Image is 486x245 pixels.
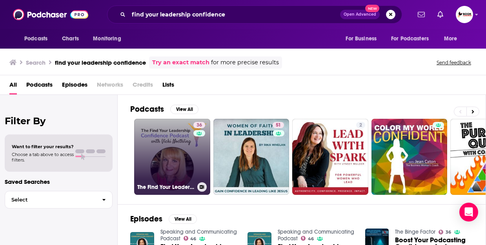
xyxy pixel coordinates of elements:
a: EpisodesView All [130,214,197,224]
a: 36The Find Your Leadership Confidence Podcast with [PERSON_NAME] [134,119,210,195]
a: Speaking and Communicating Podcast [160,229,237,242]
button: Show profile menu [456,6,473,23]
button: View All [170,105,198,114]
span: 51 [276,122,281,129]
a: Speaking and Communicating Podcast [278,229,354,242]
a: 2 [356,122,365,128]
span: New [365,5,379,12]
a: Lists [162,78,174,94]
div: Open Intercom Messenger [459,203,478,221]
span: Want to filter your results? [12,144,74,149]
span: 2 [359,122,362,129]
a: Episodes [62,78,87,94]
button: Open AdvancedNew [340,10,380,19]
span: 46 [190,237,196,241]
button: open menu [386,31,440,46]
span: More [444,33,457,44]
p: Saved Searches [5,178,113,185]
span: For Podcasters [391,33,429,44]
span: Charts [62,33,79,44]
h3: Search [26,59,46,66]
span: 46 [308,237,314,241]
button: open menu [340,31,386,46]
a: Try an exact match [152,58,209,67]
img: Podchaser - Follow, Share and Rate Podcasts [13,7,88,22]
button: View All [169,214,197,224]
a: 46 [301,236,314,241]
a: 36 [439,230,451,234]
a: 2 [292,119,368,195]
button: open menu [87,31,131,46]
h3: The Find Your Leadership Confidence Podcast with [PERSON_NAME] [137,184,194,191]
span: Select [5,197,96,202]
h2: Episodes [130,214,162,224]
span: 36 [446,230,451,234]
a: All [9,78,17,94]
div: Search podcasts, credits, & more... [107,5,402,24]
a: Podcasts [26,78,53,94]
span: Credits [133,78,153,94]
span: 36 [197,122,202,129]
button: open menu [19,31,58,46]
h3: find your leadership confidence [55,59,146,66]
span: Networks [97,78,123,94]
span: Logged in as BookLaunchers [456,6,473,23]
a: PodcastsView All [130,104,198,114]
a: 46 [184,236,197,241]
span: For Business [346,33,377,44]
a: 51 [213,119,289,195]
input: Search podcasts, credits, & more... [129,8,340,21]
a: The Binge Factor [395,229,435,235]
button: open menu [439,31,467,46]
a: Show notifications dropdown [434,8,446,21]
a: Charts [57,31,84,46]
img: User Profile [456,6,473,23]
button: Send feedback [434,59,473,66]
span: Monitoring [93,33,121,44]
h2: Filter By [5,115,113,127]
span: for more precise results [211,58,279,67]
a: 36 [193,122,205,128]
span: Podcasts [24,33,47,44]
span: Choose a tab above to access filters. [12,152,74,163]
h2: Podcasts [130,104,164,114]
a: 51 [273,122,284,128]
a: Show notifications dropdown [415,8,428,21]
button: Select [5,191,113,209]
span: Open Advanced [344,13,376,16]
